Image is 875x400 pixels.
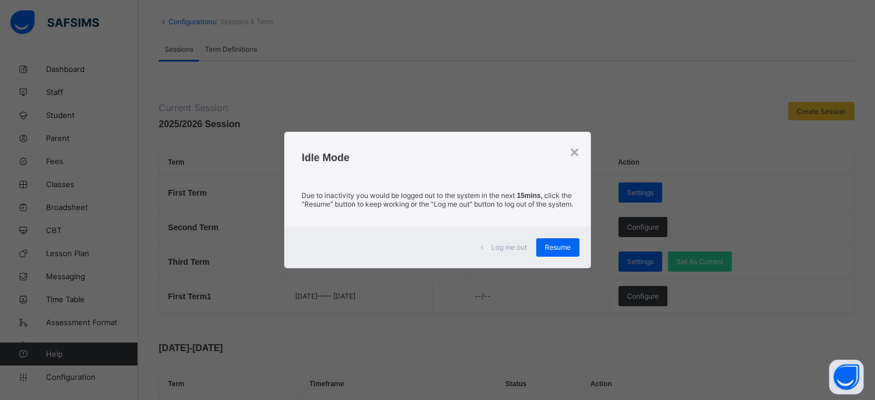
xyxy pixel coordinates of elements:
[545,243,571,252] span: Resume
[570,143,579,162] div: ×
[301,152,573,164] h2: Idle Mode
[301,191,573,208] p: Due to inactivity you would be logged out to the system in the next , click the "Resume" button t...
[829,360,863,394] button: Open asap
[491,243,527,252] span: Log me out
[517,192,540,200] strong: 15mins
